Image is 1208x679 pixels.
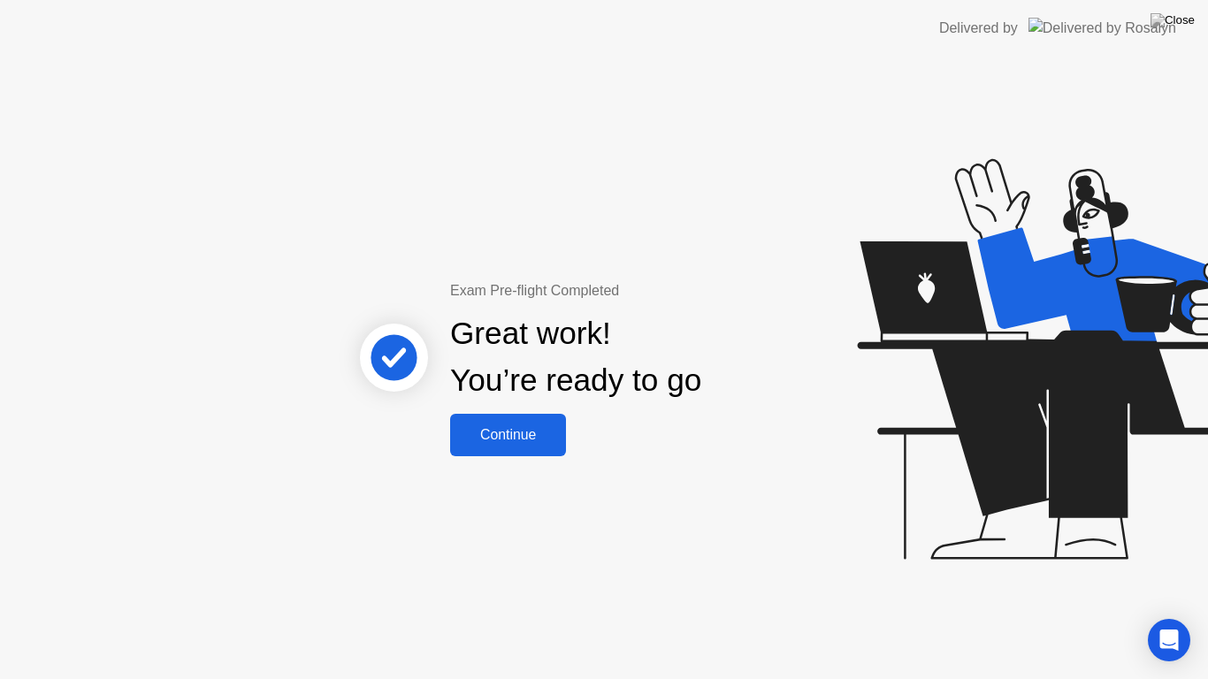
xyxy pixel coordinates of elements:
[1151,13,1195,27] img: Close
[939,18,1018,39] div: Delivered by
[450,310,701,404] div: Great work! You’re ready to go
[1148,619,1190,661] div: Open Intercom Messenger
[450,414,566,456] button: Continue
[455,427,561,443] div: Continue
[450,280,815,301] div: Exam Pre-flight Completed
[1028,18,1176,38] img: Delivered by Rosalyn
